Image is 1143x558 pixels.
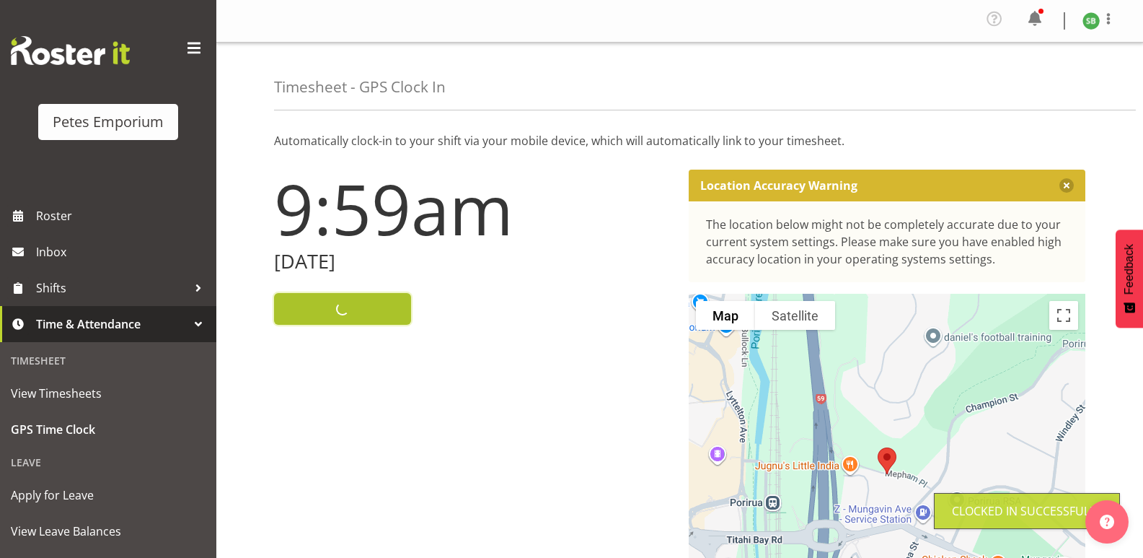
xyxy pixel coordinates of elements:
button: Show satellite imagery [755,301,835,330]
span: View Timesheets [11,383,206,404]
span: Shifts [36,277,187,299]
span: Roster [36,205,209,227]
img: Rosterit website logo [11,36,130,65]
a: View Timesheets [4,375,213,411]
div: Timesheet [4,346,213,375]
span: Inbox [36,241,209,263]
span: Feedback [1123,244,1136,295]
h1: 9:59am [274,170,671,248]
span: Time & Attendance [36,313,187,335]
p: Location Accuracy Warning [700,178,857,193]
button: Close message [1059,178,1074,193]
div: Clocked in Successfully [952,502,1102,520]
div: Petes Emporium [53,111,164,133]
h4: Timesheet - GPS Clock In [274,79,446,95]
a: GPS Time Clock [4,411,213,448]
img: help-xxl-2.png [1100,515,1114,529]
img: stephanie-burden9828.jpg [1082,12,1100,30]
span: View Leave Balances [11,520,206,542]
div: Leave [4,448,213,477]
a: View Leave Balances [4,513,213,549]
p: Automatically clock-in to your shift via your mobile device, which will automatically link to you... [274,132,1085,149]
span: GPS Time Clock [11,419,206,440]
button: Toggle fullscreen view [1049,301,1078,330]
button: Show street map [696,301,755,330]
a: Apply for Leave [4,477,213,513]
h2: [DATE] [274,250,671,273]
div: The location below might not be completely accurate due to your current system settings. Please m... [706,216,1069,268]
span: Apply for Leave [11,484,206,506]
button: Feedback - Show survey [1116,230,1143,328]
